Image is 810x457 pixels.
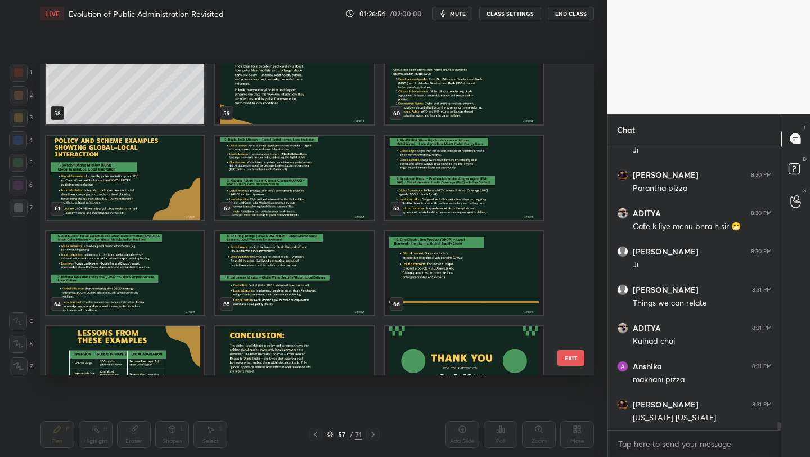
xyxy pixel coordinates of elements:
[617,322,628,334] img: b7bb2bac8dd44791a5caf02c490f7b3b.jpg
[633,323,661,333] h6: ADITYA
[10,357,33,375] div: Z
[349,431,353,438] div: /
[215,231,373,316] img: 1759935146OZLE6S.pdf
[633,285,699,295] h6: [PERSON_NAME]
[802,186,807,195] p: G
[9,131,33,149] div: 4
[617,399,628,410] img: 951c0b2c5a854b959047e195b9f3754a.jpg
[9,335,33,353] div: X
[40,7,64,20] div: LIVE
[633,298,772,309] div: Things we can relate
[617,169,628,181] img: 951c0b2c5a854b959047e195b9f3754a.jpg
[633,336,772,347] div: Kulhad chai
[46,136,204,220] img: 1759935146OZLE6S.pdf
[751,210,772,217] div: 8:30 PM
[9,176,33,194] div: 6
[752,363,772,370] div: 8:31 PM
[803,155,807,163] p: D
[633,208,661,218] h6: ADITYA
[40,64,574,375] div: grid
[215,326,373,411] img: 1759935146OZLE6S.pdf
[10,109,33,127] div: 3
[450,10,466,17] span: mute
[751,248,772,255] div: 8:30 PM
[10,64,32,82] div: 1
[633,259,772,271] div: Ji
[46,231,204,316] img: 1759935146OZLE6S.pdf
[355,429,362,440] div: 71
[633,413,772,424] div: [US_STATE] [US_STATE]
[10,199,33,217] div: 7
[633,170,699,180] h6: [PERSON_NAME]
[336,431,347,438] div: 57
[385,326,543,411] img: 1759935146OZLE6S.pdf
[633,145,772,156] div: Ji
[803,123,807,132] p: T
[617,208,628,219] img: b7bb2bac8dd44791a5caf02c490f7b3b.jpg
[385,41,543,125] img: 1759935146OZLE6S.pdf
[633,183,772,194] div: Parantha pizza
[608,145,781,431] div: grid
[608,115,644,145] p: Chat
[633,400,699,410] h6: [PERSON_NAME]
[751,172,772,178] div: 8:30 PM
[215,136,373,220] img: 1759935146OZLE6S.pdf
[633,247,699,257] h6: [PERSON_NAME]
[617,361,628,372] img: AEdFTp4MJiPHguVCIknyDjM1-mNe5qi7Y22x6rUaeY8a=s96-c
[752,286,772,293] div: 8:31 PM
[215,41,373,125] img: 1759935146OZLE6S.pdf
[633,361,662,371] h6: Anshika
[10,86,33,104] div: 2
[69,8,224,19] h4: Evolution of Public Administration Revisited
[617,246,628,257] img: default.png
[46,326,204,411] img: 1759935146OZLE6S.pdf
[9,154,33,172] div: 5
[385,136,543,220] img: 1759935146OZLE6S.pdf
[548,7,594,20] button: End Class
[633,374,772,386] div: makhani pizza
[432,7,472,20] button: mute
[479,7,541,20] button: CLASS SETTINGS
[9,312,33,330] div: C
[385,231,543,316] img: 1759935146OZLE6S.pdf
[752,401,772,408] div: 8:31 PM
[557,350,584,366] button: EXIT
[617,284,628,295] img: default.png
[752,325,772,331] div: 8:31 PM
[633,221,772,232] div: Cafe k liye menu bnra h sir 😁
